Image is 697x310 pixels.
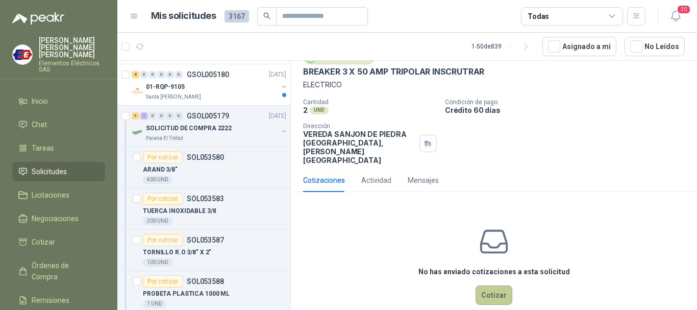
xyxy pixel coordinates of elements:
[151,9,216,23] h1: Mis solicitudes
[187,154,224,161] p: SOL053580
[143,193,183,205] div: Por cotizar
[158,112,165,120] div: 0
[39,60,105,73] p: Elementos Eléctricos SAS
[408,175,439,186] div: Mensajes
[143,176,172,184] div: 400 UND
[12,138,105,158] a: Tareas
[117,188,290,230] a: Por cotizarSOL053583TUERCA INOXIDABLE 3/8200 UND
[310,106,329,114] div: UND
[12,291,105,310] a: Remisiones
[39,37,105,58] p: [PERSON_NAME] [PERSON_NAME] [PERSON_NAME]
[132,126,144,138] img: Company Logo
[32,189,69,201] span: Licitaciones
[143,258,172,267] div: 100 UND
[32,119,47,130] span: Chat
[140,71,148,78] div: 0
[117,147,290,188] a: Por cotizarSOL053580ARAND 3/8"400 UND
[132,68,288,101] a: 8 0 0 0 0 0 GSOL005180[DATE] Company Logo01-RQP-9105Santa [PERSON_NAME]
[143,289,230,299] p: PROBETA PLASTICA 1000 ML
[187,112,229,120] p: GSOL005179
[32,213,79,224] span: Negociaciones
[143,165,178,175] p: ARAND 3/8"
[13,45,32,64] img: Company Logo
[187,71,229,78] p: GSOL005180
[625,37,685,56] button: No Leídos
[187,195,224,202] p: SOL053583
[12,232,105,252] a: Cotizar
[175,71,183,78] div: 0
[12,256,105,287] a: Órdenes de Compra
[12,162,105,181] a: Solicitudes
[146,93,201,101] p: Santa [PERSON_NAME]
[303,79,685,90] p: ELECTRICO
[32,166,67,177] span: Solicitudes
[175,112,183,120] div: 0
[187,278,224,285] p: SOL053588
[143,275,183,288] div: Por cotizar
[143,300,166,308] div: 1 UND
[117,230,290,271] a: Por cotizarSOL053587TORNILLO R.O 3/8" X 2"100 UND
[187,236,224,244] p: SOL053587
[149,71,157,78] div: 0
[303,106,308,114] p: 2
[677,5,691,14] span: 20
[149,112,157,120] div: 0
[12,12,64,25] img: Logo peakr
[269,70,286,80] p: [DATE]
[225,10,249,22] span: 3167
[666,7,685,26] button: 20
[12,185,105,205] a: Licitaciones
[143,151,183,163] div: Por cotizar
[146,82,185,92] p: 01-RQP-9105
[32,260,95,282] span: Órdenes de Compra
[303,123,415,130] p: Dirección
[166,112,174,120] div: 0
[146,124,232,133] p: SOLICITUD DE COMPRA 2222
[269,111,286,121] p: [DATE]
[32,236,55,248] span: Cotizar
[303,99,437,106] p: Cantidad
[132,110,288,142] a: 9 1 0 0 0 0 GSOL005179[DATE] Company LogoSOLICITUD DE COMPRA 2222Panela El Trébol
[445,99,693,106] p: Condición de pago
[32,96,48,107] span: Inicio
[476,285,512,305] button: Cotizar
[303,130,415,164] p: VEREDA SANJON DE PIEDRA [GEOGRAPHIC_DATA] , [PERSON_NAME][GEOGRAPHIC_DATA]
[418,266,570,277] h3: No has enviado cotizaciones a esta solicitud
[303,66,484,77] p: BREAKER 3 X 50 AMP TRIPOLAR INSCRUTRAR
[528,11,549,22] div: Todas
[166,71,174,78] div: 0
[143,217,172,225] div: 200 UND
[361,175,391,186] div: Actividad
[146,134,183,142] p: Panela El Trébol
[32,142,54,154] span: Tareas
[471,38,534,55] div: 1 - 50 de 839
[12,91,105,111] a: Inicio
[132,112,139,120] div: 9
[445,106,693,114] p: Crédito 60 días
[143,234,183,246] div: Por cotizar
[12,209,105,228] a: Negociaciones
[303,175,345,186] div: Cotizaciones
[158,71,165,78] div: 0
[132,71,139,78] div: 8
[143,248,211,257] p: TORNILLO R.O 3/8" X 2"
[12,115,105,134] a: Chat
[263,12,270,19] span: search
[32,295,69,306] span: Remisiones
[542,37,616,56] button: Asignado a mi
[132,85,144,97] img: Company Logo
[140,112,148,120] div: 1
[143,206,216,216] p: TUERCA INOXIDABLE 3/8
